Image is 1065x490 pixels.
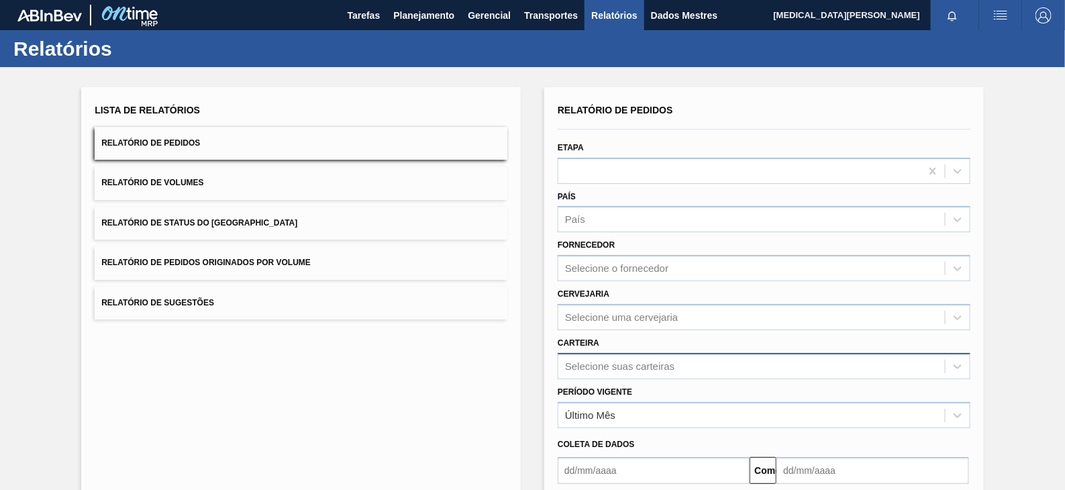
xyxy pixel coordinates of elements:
[558,338,599,348] font: Carteira
[558,387,632,397] font: Período Vigente
[651,10,718,21] font: Dados Mestres
[95,287,507,320] button: Relatório de Sugestões
[565,214,585,226] font: País
[1035,7,1052,23] img: Sair
[565,409,615,421] font: Último Mês
[558,192,576,201] font: País
[17,9,82,21] img: TNhmsLtSVTkK8tSr43FrP2fwEKptu5GPRR3wAAAABJRU5ErkJggg==
[101,179,203,188] font: Relatório de Volumes
[565,360,674,372] font: Selecione suas carteiras
[101,298,214,307] font: Relatório de Sugestões
[95,207,507,240] button: Relatório de Status do [GEOGRAPHIC_DATA]
[558,105,673,115] font: Relatório de Pedidos
[558,143,584,152] font: Etapa
[101,218,297,228] font: Relatório de Status do [GEOGRAPHIC_DATA]
[558,457,750,484] input: dd/mm/aaaa
[101,258,311,268] font: Relatório de Pedidos Originados por Volume
[591,10,637,21] font: Relatórios
[558,289,609,299] font: Cervejaria
[774,10,920,20] font: [MEDICAL_DATA][PERSON_NAME]
[565,263,668,275] font: Selecione o fornecedor
[468,10,511,21] font: Gerencial
[101,138,200,148] font: Relatório de Pedidos
[558,440,635,449] font: Coleta de dados
[993,7,1009,23] img: ações do usuário
[393,10,454,21] font: Planejamento
[13,38,112,60] font: Relatórios
[558,240,615,250] font: Fornecedor
[524,10,578,21] font: Transportes
[754,465,786,476] font: Comeu
[776,457,968,484] input: dd/mm/aaaa
[750,457,776,484] button: Comeu
[95,127,507,160] button: Relatório de Pedidos
[931,6,974,25] button: Notificações
[95,166,507,199] button: Relatório de Volumes
[95,246,507,279] button: Relatório de Pedidos Originados por Volume
[348,10,381,21] font: Tarefas
[565,311,678,323] font: Selecione uma cervejaria
[95,105,200,115] font: Lista de Relatórios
